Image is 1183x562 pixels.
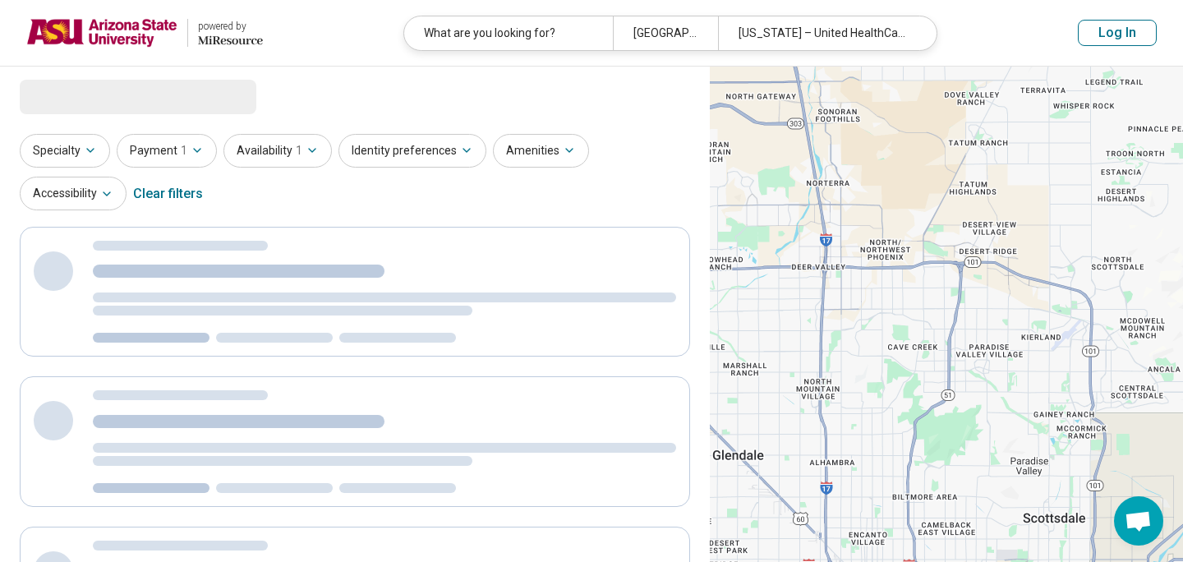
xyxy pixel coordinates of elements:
div: powered by [198,19,263,34]
span: 1 [296,142,302,159]
div: What are you looking for? [404,16,613,50]
a: Arizona State Universitypowered by [26,13,263,53]
button: Amenities [493,134,589,168]
div: [US_STATE] – United HealthCare [718,16,927,50]
span: Loading... [20,80,158,113]
button: Specialty [20,134,110,168]
button: Accessibility [20,177,127,210]
button: Payment1 [117,134,217,168]
button: Availability1 [223,134,332,168]
span: 1 [181,142,187,159]
div: Clear filters [133,174,203,214]
button: Log In [1078,20,1157,46]
div: Open chat [1114,496,1163,546]
div: [GEOGRAPHIC_DATA], AZ 85032 [613,16,717,50]
img: Arizona State University [26,13,177,53]
button: Identity preferences [338,134,486,168]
